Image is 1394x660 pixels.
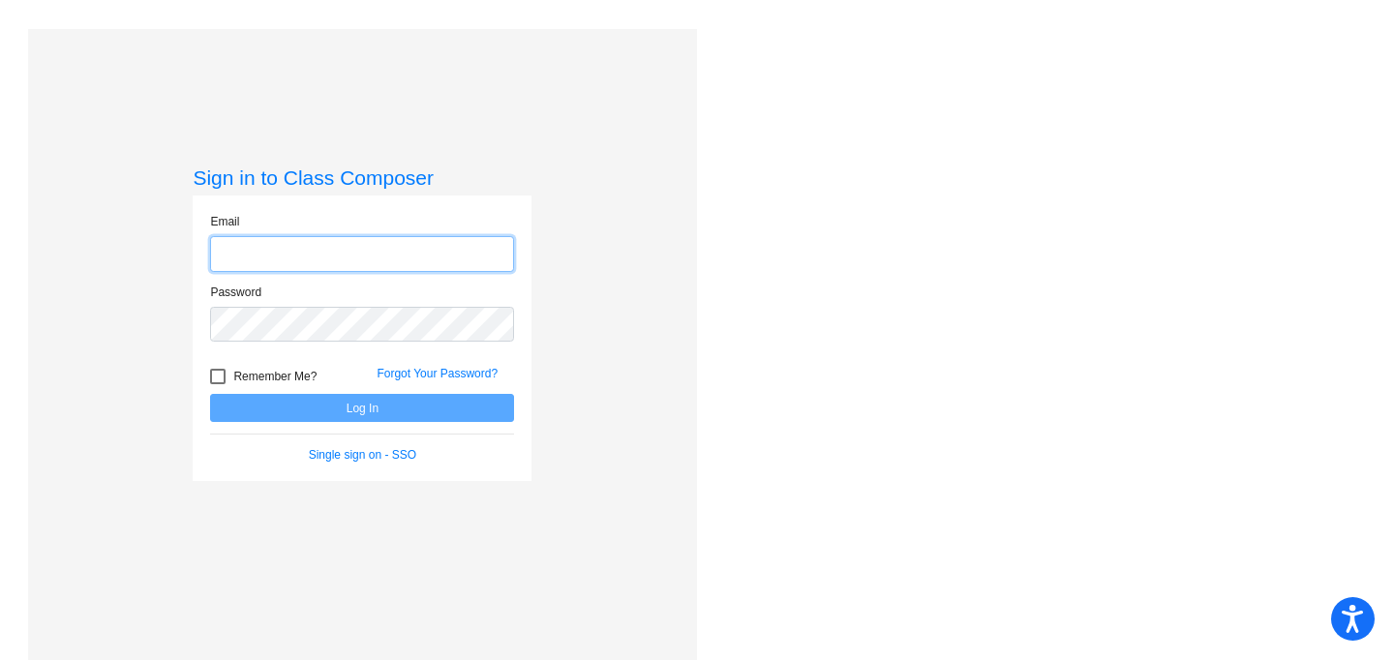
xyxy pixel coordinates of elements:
[210,284,261,301] label: Password
[377,367,498,380] a: Forgot Your Password?
[233,365,317,388] span: Remember Me?
[193,165,531,190] h3: Sign in to Class Composer
[210,394,514,422] button: Log In
[210,213,239,230] label: Email
[309,448,416,462] a: Single sign on - SSO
